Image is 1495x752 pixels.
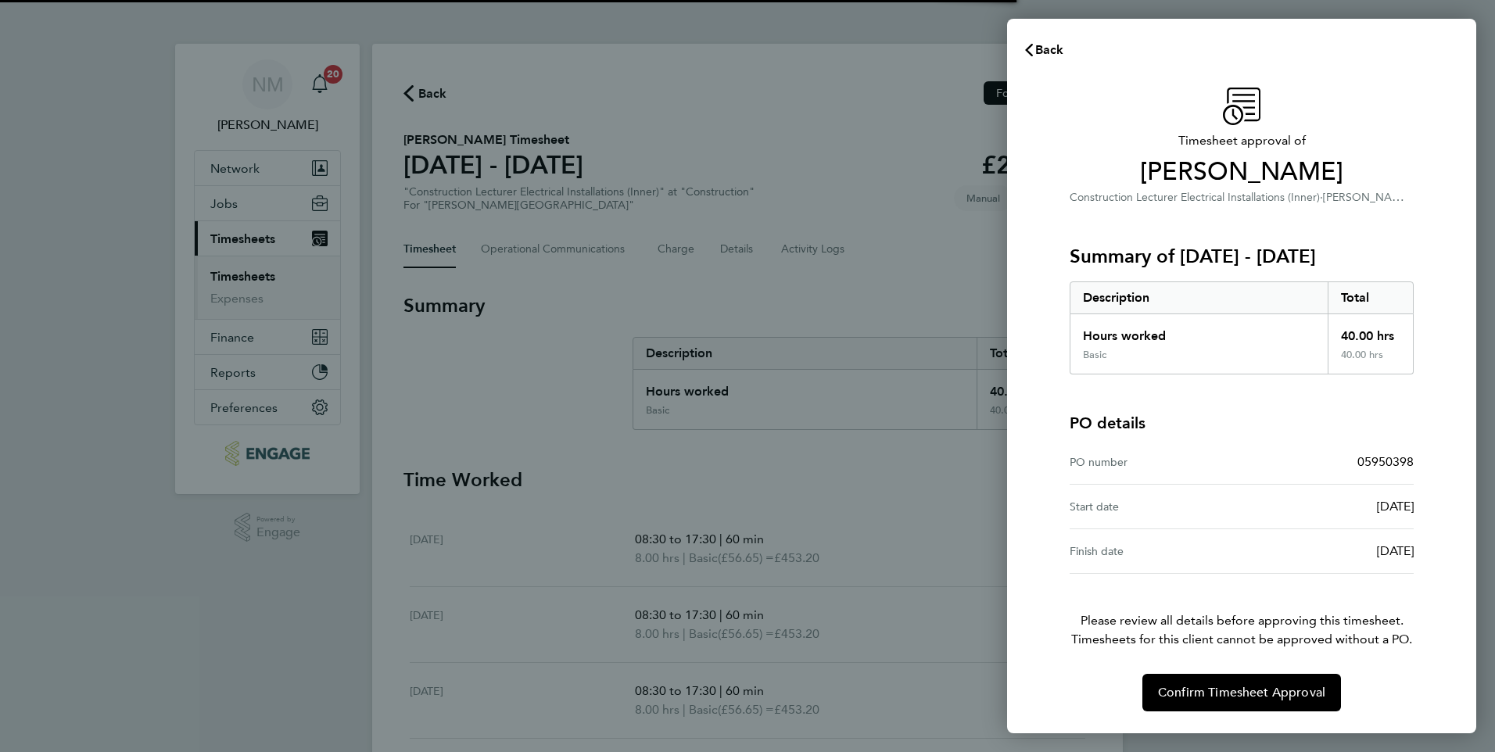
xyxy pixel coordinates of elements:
button: Back [1007,34,1080,66]
p: Please review all details before approving this timesheet. [1051,574,1432,649]
h3: Summary of [DATE] - [DATE] [1070,244,1414,269]
span: Back [1035,42,1064,57]
div: 40.00 hrs [1328,314,1414,349]
div: Total [1328,282,1414,313]
div: Basic [1083,349,1106,361]
span: Timesheet approval of [1070,131,1414,150]
div: Finish date [1070,542,1242,560]
span: Timesheets for this client cannot be approved without a PO. [1051,630,1432,649]
span: 05950398 [1357,454,1414,469]
div: [DATE] [1242,497,1414,516]
span: · [1320,191,1323,204]
div: Start date [1070,497,1242,516]
div: Description [1070,282,1328,313]
span: Construction Lecturer Electrical Installations (Inner) [1070,191,1320,204]
button: Confirm Timesheet Approval [1142,674,1341,711]
div: 40.00 hrs [1328,349,1414,374]
span: [PERSON_NAME] [1070,156,1414,188]
div: [DATE] [1242,542,1414,560]
span: Confirm Timesheet Approval [1158,685,1325,700]
div: Summary of 22 - 28 Sep 2025 [1070,281,1414,374]
div: Hours worked [1070,314,1328,349]
h4: PO details [1070,412,1145,434]
div: PO number [1070,453,1242,471]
